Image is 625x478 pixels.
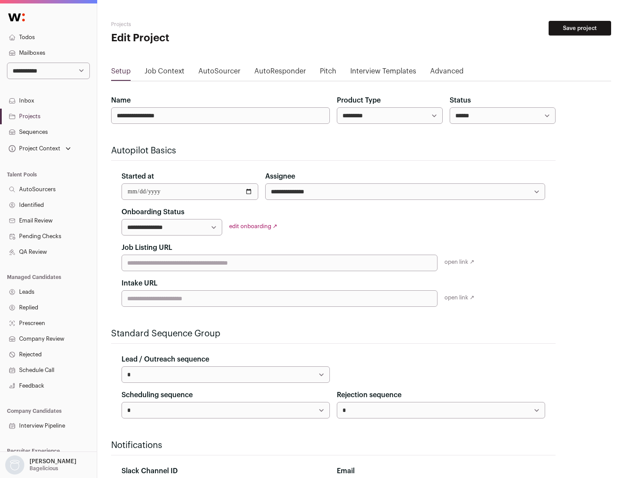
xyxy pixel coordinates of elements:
[145,66,184,80] a: Job Context
[122,466,178,476] label: Slack Channel ID
[111,328,556,340] h2: Standard Sequence Group
[3,455,78,475] button: Open dropdown
[337,466,545,476] div: Email
[337,95,381,106] label: Product Type
[450,95,471,106] label: Status
[7,145,60,152] div: Project Context
[122,207,184,217] label: Onboarding Status
[111,145,556,157] h2: Autopilot Basics
[122,390,193,400] label: Scheduling sequence
[111,95,131,106] label: Name
[350,66,416,80] a: Interview Templates
[229,223,277,229] a: edit onboarding ↗
[337,390,401,400] label: Rejection sequence
[111,66,131,80] a: Setup
[254,66,306,80] a: AutoResponder
[30,458,76,465] p: [PERSON_NAME]
[3,9,30,26] img: Wellfound
[122,242,172,253] label: Job Listing URL
[265,171,295,182] label: Assignee
[430,66,464,80] a: Advanced
[122,278,158,289] label: Intake URL
[30,465,58,472] p: Bagelicious
[198,66,240,80] a: AutoSourcer
[549,21,611,36] button: Save project
[111,31,278,45] h1: Edit Project
[320,66,336,80] a: Pitch
[111,21,278,28] h2: Projects
[5,455,24,475] img: nopic.png
[111,439,556,451] h2: Notifications
[122,171,154,182] label: Started at
[122,354,209,365] label: Lead / Outreach sequence
[7,143,72,155] button: Open dropdown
